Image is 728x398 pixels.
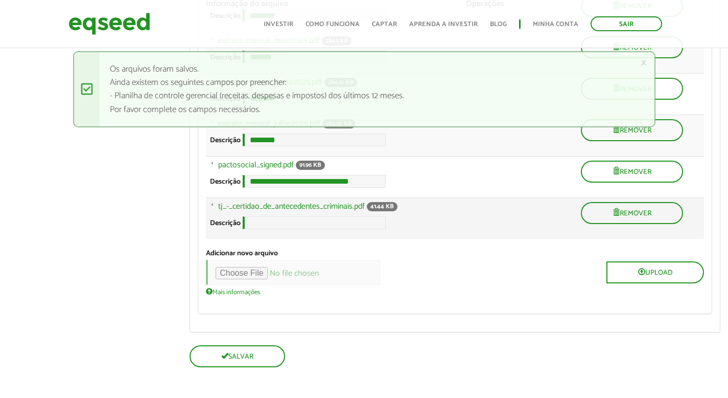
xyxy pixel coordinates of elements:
[372,21,397,28] a: Captar
[296,161,325,170] span: 91.96 KB
[367,202,397,211] span: 41.44 KB
[202,202,218,216] a: Arraste para reordenar
[202,161,218,174] a: Arraste para reordenar
[210,220,241,227] label: Descrição
[190,345,285,367] button: Salvar
[206,288,260,296] a: Mais informações
[218,203,365,211] a: tj_-_certidao_de_antecedentes_criminais.pdf
[533,21,578,28] a: Minha conta
[581,161,683,183] button: Remover
[490,21,507,28] a: Blog
[218,161,294,169] a: pactosocial_signed.pdf
[210,179,241,186] label: Descrição
[581,202,683,224] button: Remover
[591,16,662,31] a: Sair
[641,57,647,68] a: ×
[306,21,360,28] a: Como funciona
[606,261,704,283] button: Upload
[210,137,241,144] label: Descrição
[68,10,150,37] img: EqSeed
[206,250,278,257] label: Adicionar novo arquivo
[264,21,293,28] a: Investir
[409,21,478,28] a: Aprenda a investir
[73,51,655,127] div: Os arquivos foram salvos. Ainda existem os seguintes campos por preencher: - Planilha de controle...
